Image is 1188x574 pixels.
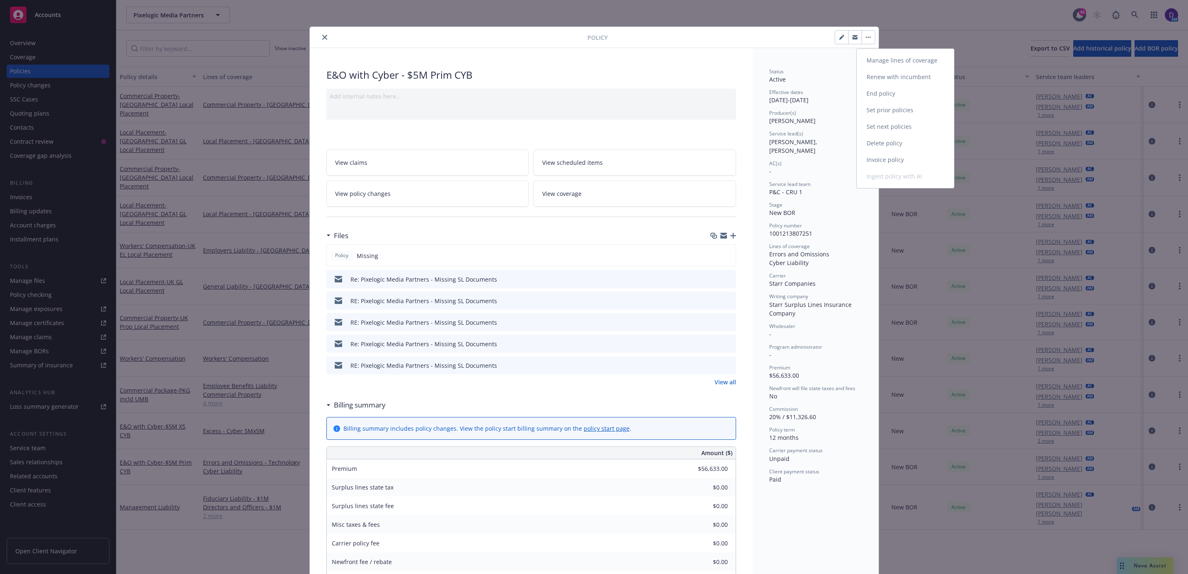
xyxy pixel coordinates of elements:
[769,475,781,483] span: Paid
[769,160,782,167] span: AC(s)
[350,318,497,327] div: RE: Pixelogic Media Partners - Missing SL Documents
[769,434,799,441] span: 12 months
[725,361,733,370] button: preview file
[769,130,803,137] span: Service lead(s)
[350,275,497,284] div: Re: Pixelogic Media Partners - Missing SL Documents
[326,230,348,241] div: Files
[769,188,802,196] span: P&C - CRU 1
[769,258,862,267] div: Cyber Liability
[769,229,812,237] span: 1001213807251
[679,500,733,512] input: 0.00
[679,463,733,475] input: 0.00
[769,301,853,317] span: Starr Surplus Lines Insurance Company
[769,343,822,350] span: Program administrator
[769,468,819,475] span: Client payment status
[715,378,736,386] a: View all
[725,275,733,284] button: preview file
[534,150,736,176] a: View scheduled items
[712,318,719,327] button: download file
[769,89,803,96] span: Effective dates
[332,539,379,547] span: Carrier policy fee
[769,68,784,75] span: Status
[769,371,799,379] span: $56,633.00
[332,502,394,510] span: Surplus lines state fee
[712,275,719,284] button: download file
[769,405,798,412] span: Commission
[769,455,790,463] span: Unpaid
[725,297,733,305] button: preview file
[769,392,777,400] span: No
[350,297,497,305] div: RE: Pixelogic Media Partners - Missing SL Documents
[326,68,736,82] div: E&O with Cyber - $5M Prim CYB
[542,158,603,167] span: View scheduled items
[679,556,733,568] input: 0.00
[357,251,378,260] span: Missing
[769,138,819,154] span: [PERSON_NAME], [PERSON_NAME]
[769,181,811,188] span: Service lead team
[769,109,796,116] span: Producer(s)
[350,361,497,370] div: RE: Pixelogic Media Partners - Missing SL Documents
[769,323,795,330] span: Wholesaler
[534,181,736,207] a: View coverage
[725,318,733,327] button: preview file
[769,209,795,217] span: New BOR
[335,189,391,198] span: View policy changes
[584,424,630,432] a: policy start page
[769,243,810,250] span: Lines of coverage
[679,519,733,531] input: 0.00
[769,167,771,175] span: -
[335,158,367,167] span: View claims
[542,189,582,198] span: View coverage
[326,181,529,207] a: View policy changes
[332,483,394,491] span: Surplus lines state tax
[343,424,631,433] div: Billing summary includes policy changes. View the policy start billing summary on the .
[769,351,771,359] span: -
[769,117,816,125] span: [PERSON_NAME]
[334,400,386,410] h3: Billing summary
[769,447,823,454] span: Carrier payment status
[769,272,786,279] span: Carrier
[769,280,816,287] span: Starr Companies
[769,364,790,371] span: Premium
[679,537,733,550] input: 0.00
[332,465,357,473] span: Premium
[350,340,497,348] div: Re: Pixelogic Media Partners - Missing SL Documents
[769,426,795,433] span: Policy term
[769,75,786,83] span: Active
[769,201,782,208] span: Stage
[725,340,733,348] button: preview file
[587,33,608,42] span: Policy
[712,340,719,348] button: download file
[333,252,350,259] span: Policy
[769,222,802,229] span: Policy number
[326,150,529,176] a: View claims
[330,92,733,101] div: Add internal notes here...
[320,32,330,42] button: close
[712,361,719,370] button: download file
[701,449,732,457] span: Amount ($)
[769,413,816,421] span: 20% / $11,326.60
[326,400,386,410] div: Billing summary
[769,330,771,338] span: -
[332,558,392,566] span: Newfront fee / rebate
[332,521,380,528] span: Misc taxes & fees
[712,297,719,305] button: download file
[769,89,862,104] div: [DATE] - [DATE]
[769,250,862,258] div: Errors and Omissions
[769,385,855,392] span: Newfront will file state taxes and fees
[679,481,733,494] input: 0.00
[334,230,348,241] h3: Files
[769,293,808,300] span: Writing company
